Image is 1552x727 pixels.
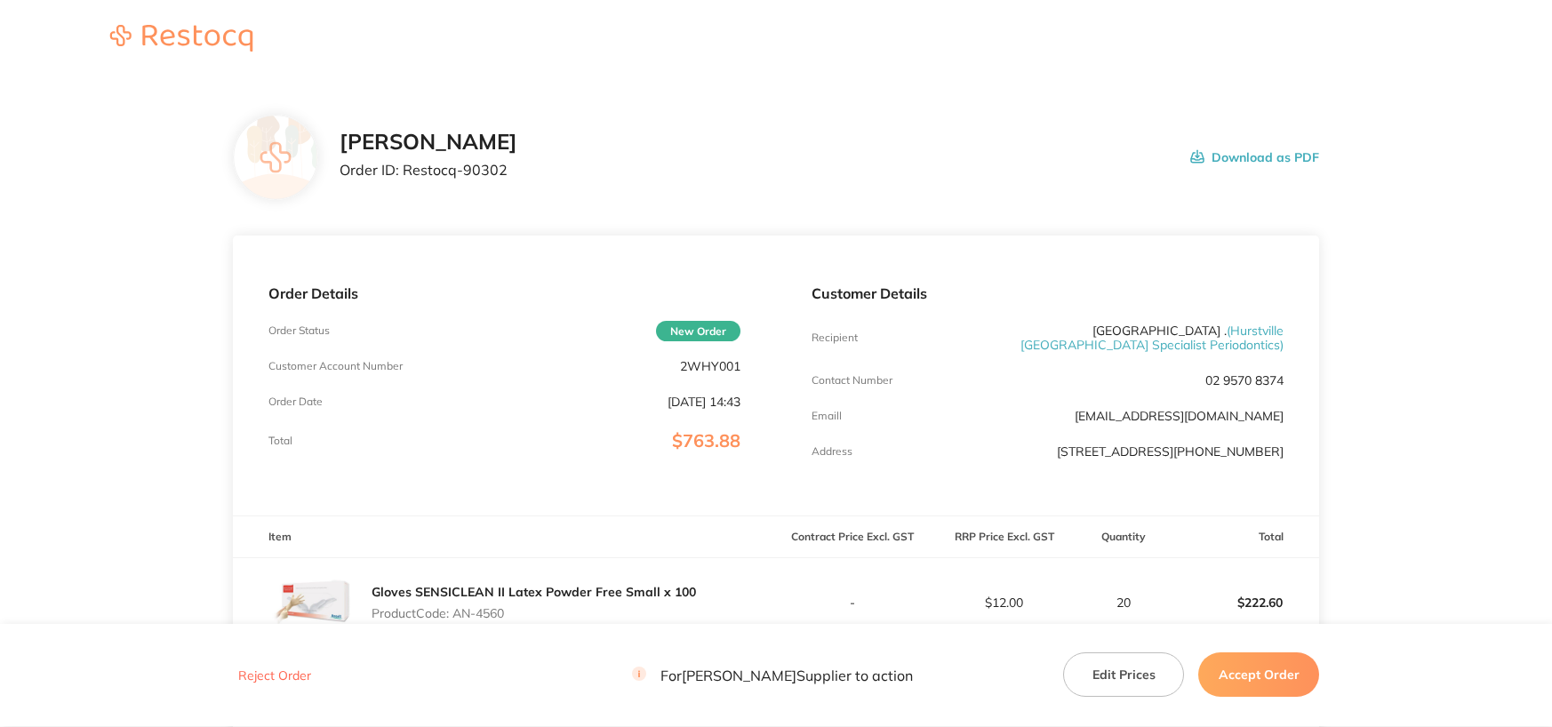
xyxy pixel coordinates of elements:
[969,324,1284,352] p: [GEOGRAPHIC_DATA] .
[776,516,928,558] th: Contract Price Excl. GST
[680,359,740,373] p: 2WHY001
[92,25,270,52] img: Restocq logo
[233,516,776,558] th: Item
[1168,581,1318,624] p: $222.60
[1020,323,1284,353] span: ( Hurstville [GEOGRAPHIC_DATA] Specialist Periodontics )
[812,445,852,458] p: Address
[812,410,842,422] p: Emaill
[372,584,696,600] a: Gloves SENSICLEAN II Latex Powder Free Small x 100
[812,374,892,387] p: Contact Number
[668,395,740,409] p: [DATE] 14:43
[812,285,1284,301] p: Customer Details
[340,130,517,155] h2: [PERSON_NAME]
[268,435,292,447] p: Total
[672,429,740,451] span: $763.88
[777,595,927,610] p: -
[1167,516,1319,558] th: Total
[1198,653,1319,698] button: Accept Order
[1063,653,1184,698] button: Edit Prices
[268,360,403,372] p: Customer Account Number
[268,324,330,337] p: Order Status
[1080,516,1167,558] th: Quantity
[268,558,357,647] img: NnNtbWc5NQ
[929,595,1079,610] p: $12.00
[928,516,1080,558] th: RRP Price Excl. GST
[1081,595,1166,610] p: 20
[656,321,740,341] span: New Order
[340,162,517,178] p: Order ID: Restocq- 90302
[92,25,270,54] a: Restocq logo
[812,332,858,344] p: Recipient
[1205,373,1284,387] p: 02 9570 8374
[632,667,913,684] p: For [PERSON_NAME] Supplier to action
[1075,408,1284,424] a: [EMAIL_ADDRESS][DOMAIN_NAME]
[1190,130,1319,185] button: Download as PDF
[268,285,740,301] p: Order Details
[1057,444,1284,459] p: [STREET_ADDRESS][PHONE_NUMBER]
[233,668,316,684] button: Reject Order
[372,606,696,620] p: Product Code: AN-4560
[268,395,323,408] p: Order Date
